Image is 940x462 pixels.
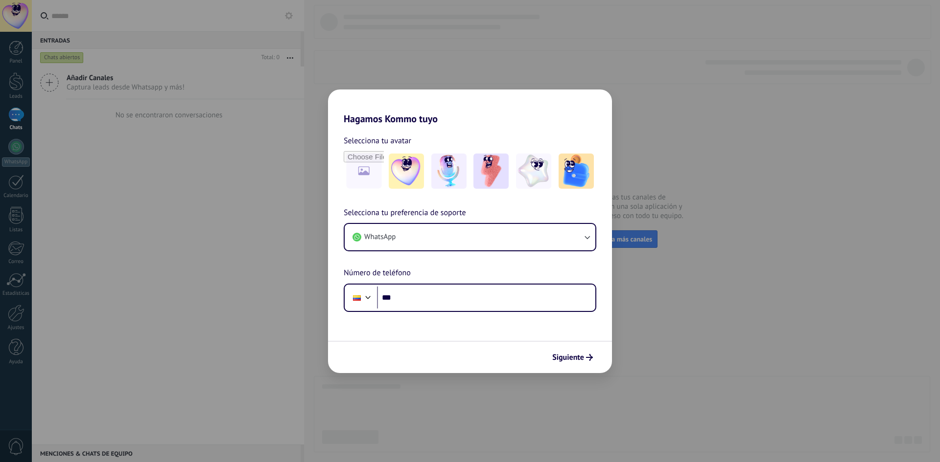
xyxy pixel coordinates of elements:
span: Número de teléfono [344,267,411,280]
img: -4.jpeg [516,154,551,189]
span: Siguiente [552,354,584,361]
button: Siguiente [548,349,597,366]
img: -3.jpeg [473,154,509,189]
button: WhatsApp [345,224,595,250]
div: Colombia: + 57 [348,287,366,308]
img: -1.jpeg [389,154,424,189]
span: Selecciona tu preferencia de soporte [344,207,466,220]
span: WhatsApp [364,232,396,242]
span: Selecciona tu avatar [344,134,411,147]
img: -5.jpeg [559,154,594,189]
img: -2.jpeg [431,154,467,189]
h2: Hagamos Kommo tuyo [328,89,612,125]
